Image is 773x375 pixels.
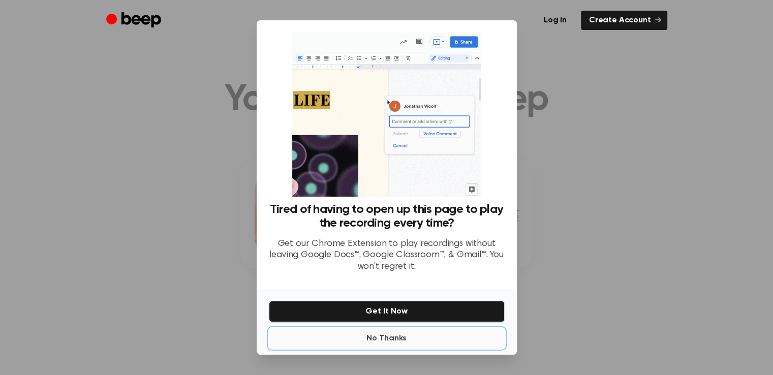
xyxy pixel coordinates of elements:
[269,238,505,273] p: Get our Chrome Extension to play recordings without leaving Google Docs™, Google Classroom™, & Gm...
[269,301,505,322] button: Get It Now
[106,11,164,30] a: Beep
[269,328,505,349] button: No Thanks
[292,33,481,197] img: Beep extension in action
[269,203,505,230] h3: Tired of having to open up this page to play the recording every time?
[536,11,575,30] a: Log in
[581,11,667,30] a: Create Account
